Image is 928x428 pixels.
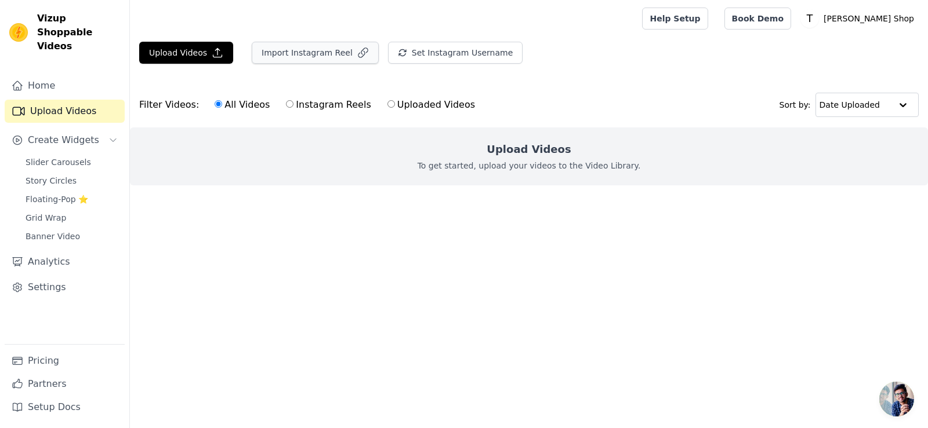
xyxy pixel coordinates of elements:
[806,13,813,24] text: T
[26,193,88,205] span: Floating-Pop ⭐
[487,141,571,158] h2: Upload Videos
[26,156,91,168] span: Slider Carousels
[139,42,233,64] button: Upload Videos
[26,212,66,224] span: Grid Wrap
[388,42,523,64] button: Set Instagram Username
[5,372,125,396] a: Partners
[286,100,293,108] input: Instagram Reels
[28,133,99,147] span: Create Widgets
[642,8,708,30] a: Help Setup
[252,42,379,64] button: Import Instagram Reel
[724,8,791,30] a: Book Demo
[387,97,476,112] label: Uploaded Videos
[5,129,125,152] button: Create Widgets
[26,231,80,242] span: Banner Video
[418,160,641,171] p: To get started, upload your videos to the Video Library.
[5,74,125,97] a: Home
[19,191,125,207] a: Floating-Pop ⭐
[780,93,919,117] div: Sort by:
[879,382,914,416] a: Open chat
[9,23,28,42] img: Vizup
[5,250,125,273] a: Analytics
[5,100,125,123] a: Upload Videos
[19,154,125,170] a: Slider Carousels
[5,396,125,419] a: Setup Docs
[819,8,919,29] p: [PERSON_NAME] Shop
[285,97,371,112] label: Instagram Reels
[214,97,270,112] label: All Videos
[19,173,125,189] a: Story Circles
[139,92,481,118] div: Filter Videos:
[19,228,125,244] a: Banner Video
[800,8,919,29] button: T [PERSON_NAME] Shop
[5,349,125,372] a: Pricing
[19,210,125,226] a: Grid Wrap
[215,100,222,108] input: All Videos
[26,175,77,186] span: Story Circles
[387,100,395,108] input: Uploaded Videos
[37,12,120,53] span: Vizup Shoppable Videos
[5,276,125,299] a: Settings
